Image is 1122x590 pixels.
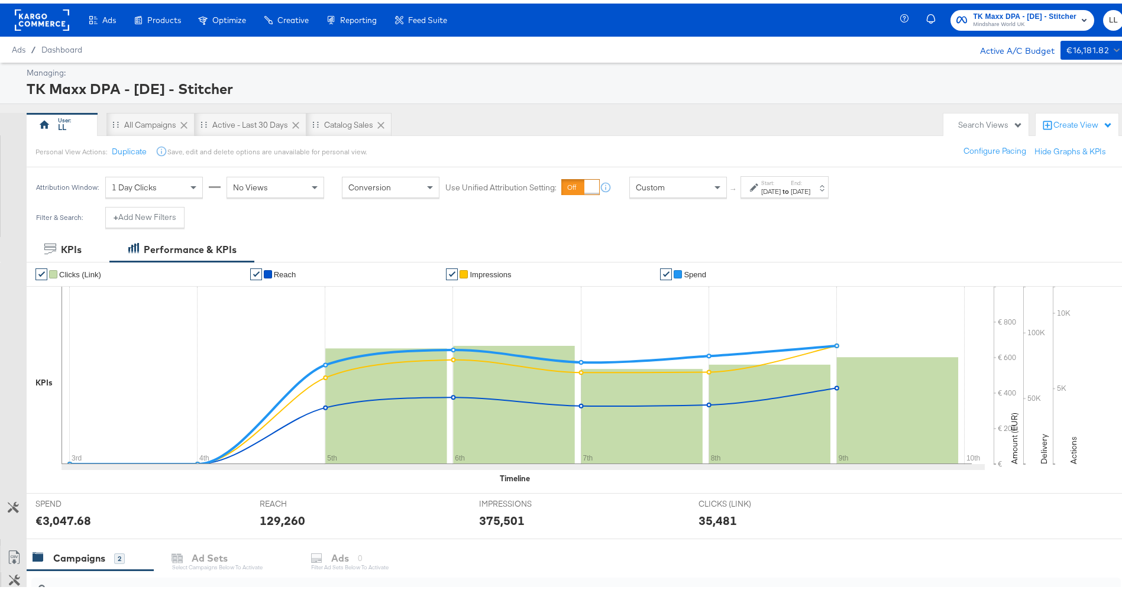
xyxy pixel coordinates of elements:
div: Managing: [27,64,1121,75]
div: Timeline [500,469,530,481]
span: Ads [102,12,116,21]
text: Actions [1068,433,1079,461]
a: ✔ [35,265,47,277]
span: Impressions [470,267,511,275]
div: Active - Last 30 Days [212,116,288,127]
span: Creative [277,12,309,21]
div: Drag to reorder tab [112,118,119,124]
div: €16,181.82 [1066,40,1109,54]
div: 129,260 [260,508,305,526]
div: [DATE] [761,183,781,193]
div: Catalog Sales [324,116,373,127]
span: Feed Suite [408,12,447,21]
div: [DATE] [791,183,810,193]
div: Active A/C Budget [968,37,1055,55]
span: ↑ [728,184,739,188]
button: Configure Pacing [955,137,1034,158]
label: End: [791,176,810,183]
span: IMPRESSIONS [479,495,568,506]
span: Reporting [340,12,377,21]
span: Conversion [348,179,391,189]
div: KPIs [61,239,82,253]
span: Mindshare World UK [973,17,1076,26]
span: No Views [233,179,268,189]
button: TK Maxx DPA - [DE] - StitcherMindshare World UK [950,7,1094,27]
div: All Campaigns [124,116,176,127]
a: ✔ [250,265,262,277]
span: SPEND [35,495,124,506]
span: Spend [684,267,706,275]
button: Hide Graphs & KPIs [1034,142,1106,154]
div: 35,481 [699,508,737,526]
span: TK Maxx DPA - [DE] - Stitcher [973,7,1076,20]
span: REACH [260,495,348,506]
button: Duplicate [112,142,147,154]
div: Save, edit and delete options are unavailable for personal view. [167,144,367,153]
strong: to [781,183,791,192]
div: Drag to reorder tab [201,118,207,124]
strong: + [114,208,118,219]
label: Use Unified Attribution Setting: [445,179,557,190]
span: Optimize [212,12,246,21]
text: Amount (EUR) [1009,409,1020,461]
span: Ads [12,41,25,51]
span: / [25,41,41,51]
button: +Add New Filters [105,203,185,225]
a: ✔ [446,265,458,277]
span: 1 Day Clicks [112,179,157,189]
div: 375,501 [479,508,525,526]
div: Performance & KPIs [144,239,237,253]
div: 2 [114,550,125,560]
div: €3,047.68 [35,508,91,526]
div: LL [58,118,66,129]
div: Attribution Window: [35,180,99,188]
span: Custom [636,179,665,189]
div: Drag to reorder tab [312,118,319,124]
div: Search Views [958,116,1023,127]
div: KPIs [35,374,53,385]
div: Personal View Actions: [35,144,107,153]
label: Start: [761,176,781,183]
a: Dashboard [41,41,82,51]
div: TK Maxx DPA - [DE] - Stitcher [27,75,1121,95]
div: Filter & Search: [35,210,83,218]
a: ✔ [660,265,672,277]
span: LL [1108,10,1119,24]
span: Products [147,12,181,21]
span: Clicks (Link) [59,267,101,275]
text: Delivery [1039,430,1049,461]
span: Reach [274,267,296,275]
div: Campaigns [53,548,105,562]
span: CLICKS (LINK) [699,495,787,506]
div: Create View [1053,116,1113,128]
